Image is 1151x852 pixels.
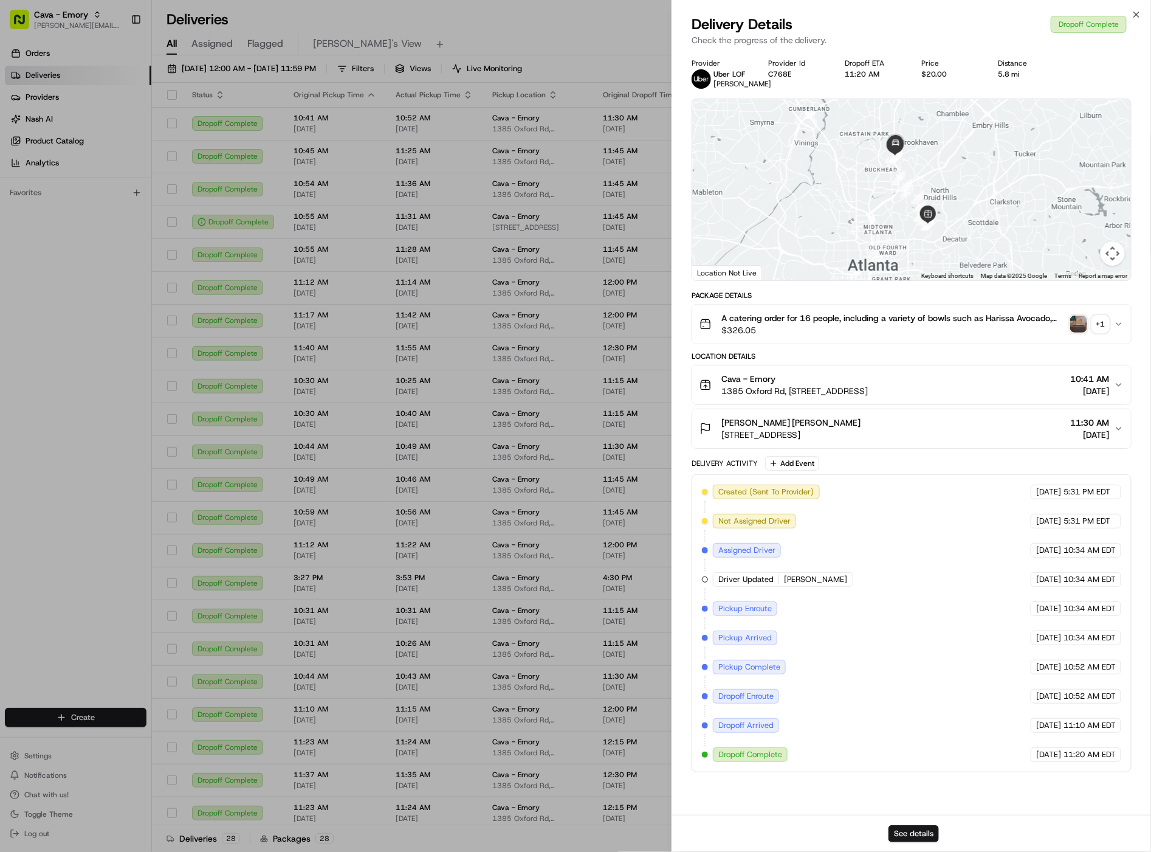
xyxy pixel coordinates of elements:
[55,129,167,139] div: We're available if you need us!
[1070,429,1109,441] span: [DATE]
[913,199,927,212] div: 12
[718,691,774,702] span: Dropoff Enroute
[921,272,974,280] button: Keyboard shortcuts
[784,574,848,585] span: [PERSON_NAME]
[1063,574,1116,585] span: 10:34 AM EDT
[1036,603,1061,614] span: [DATE]
[26,117,47,139] img: 8571987876998_91fb9ceb93ad5c398215_72.jpg
[692,352,1132,361] div: Location Details
[845,58,902,68] div: Dropoff ETA
[1036,691,1061,702] span: [DATE]
[1070,417,1109,429] span: 11:30 AM
[12,274,22,283] div: 📗
[38,189,129,199] span: Wisdom [PERSON_NAME]
[692,15,792,34] span: Delivery Details
[101,222,105,232] span: •
[692,409,1131,448] button: [PERSON_NAME] [PERSON_NAME][STREET_ADDRESS]11:30 AM[DATE]
[695,265,735,280] a: Open this area in Google Maps (opens a new window)
[1036,545,1061,556] span: [DATE]
[718,749,782,760] span: Dropoff Complete
[24,272,93,285] span: Knowledge Base
[692,265,762,280] div: Location Not Live
[55,117,199,129] div: Start new chat
[885,150,898,163] div: 17
[188,156,221,171] button: See all
[921,69,978,79] div: $20.00
[721,324,1065,336] span: $326.05
[911,190,924,204] div: 13
[721,373,775,385] span: Cava - Emory
[1036,574,1061,585] span: [DATE]
[921,217,935,230] div: 9
[889,150,902,163] div: 20
[718,487,814,497] span: Created (Sent To Provider)
[1063,487,1110,497] span: 5:31 PM EDT
[888,825,939,842] button: See details
[721,312,1065,324] span: A catering order for 16 people, including a variety of bowls such as Harissa Avocado, Falafel Cru...
[12,117,34,139] img: 1736555255976-a54dd68f-1ca7-489b-9aae-adbdc363a1c4
[1054,272,1071,279] a: Terms
[24,190,34,199] img: 1736555255976-a54dd68f-1ca7-489b-9aae-adbdc363a1c4
[718,545,775,556] span: Assigned Driver
[1070,385,1109,397] span: [DATE]
[1063,691,1116,702] span: 10:52 AM EDT
[32,79,201,92] input: Clear
[12,49,221,69] p: Welcome 👋
[998,58,1055,68] div: Distance
[1036,632,1061,643] span: [DATE]
[718,516,791,527] span: Not Assigned Driver
[692,365,1131,404] button: Cava - Emory1385 Oxford Rd, [STREET_ADDRESS]10:41 AM[DATE]
[1063,632,1116,643] span: 10:34 AM EDT
[132,189,136,199] span: •
[12,159,78,168] div: Past conversations
[1070,373,1109,385] span: 10:41 AM
[692,305,1131,344] button: A catering order for 16 people, including a variety of bowls such as Harissa Avocado, Falafel Cru...
[721,417,861,429] span: [PERSON_NAME] [PERSON_NAME]
[207,120,221,135] button: Start new chat
[1063,516,1110,527] span: 5:31 PM EDT
[692,34,1132,46] p: Check the progress of the delivery.
[718,720,774,731] span: Dropoff Arrived
[713,69,745,79] span: Uber LOF
[98,268,200,289] a: 💻API Documentation
[692,459,758,468] div: Delivery Activity
[768,69,791,79] button: C768E
[1079,272,1127,279] a: Report a map error
[845,69,902,79] div: 11:20 AM
[998,69,1055,79] div: 5.8 mi
[692,58,749,68] div: Provider
[12,13,36,37] img: Nash
[115,272,195,285] span: API Documentation
[1036,720,1061,731] span: [DATE]
[718,632,772,643] span: Pickup Arrived
[1036,487,1061,497] span: [DATE]
[12,210,32,230] img: Gabrielle LeFevre
[1063,545,1116,556] span: 10:34 AM EDT
[718,574,774,585] span: Driver Updated
[103,274,112,283] div: 💻
[692,291,1132,300] div: Package Details
[1070,316,1109,333] button: photo_proof_of_delivery image+1
[913,209,927,222] div: 11
[1092,316,1109,333] div: + 1
[721,385,868,397] span: 1385 Oxford Rd, [STREET_ADDRESS]
[713,79,771,89] span: [PERSON_NAME]
[108,222,132,232] span: [DATE]
[695,265,735,280] img: Google
[1063,749,1116,760] span: 11:20 AM EDT
[768,58,825,68] div: Provider Id
[38,222,98,232] span: [PERSON_NAME]
[1063,662,1116,673] span: 10:52 AM EDT
[899,179,912,192] div: 15
[7,268,98,289] a: 📗Knowledge Base
[718,603,772,614] span: Pickup Enroute
[121,302,147,311] span: Pylon
[139,189,163,199] span: [DATE]
[1063,603,1116,614] span: 10:34 AM EDT
[1101,241,1125,266] button: Map camera controls
[1070,316,1087,333] img: photo_proof_of_delivery image
[692,69,711,89] img: uber-new-logo.jpeg
[1063,720,1116,731] span: 11:10 AM EDT
[718,662,780,673] span: Pickup Complete
[1036,516,1061,527] span: [DATE]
